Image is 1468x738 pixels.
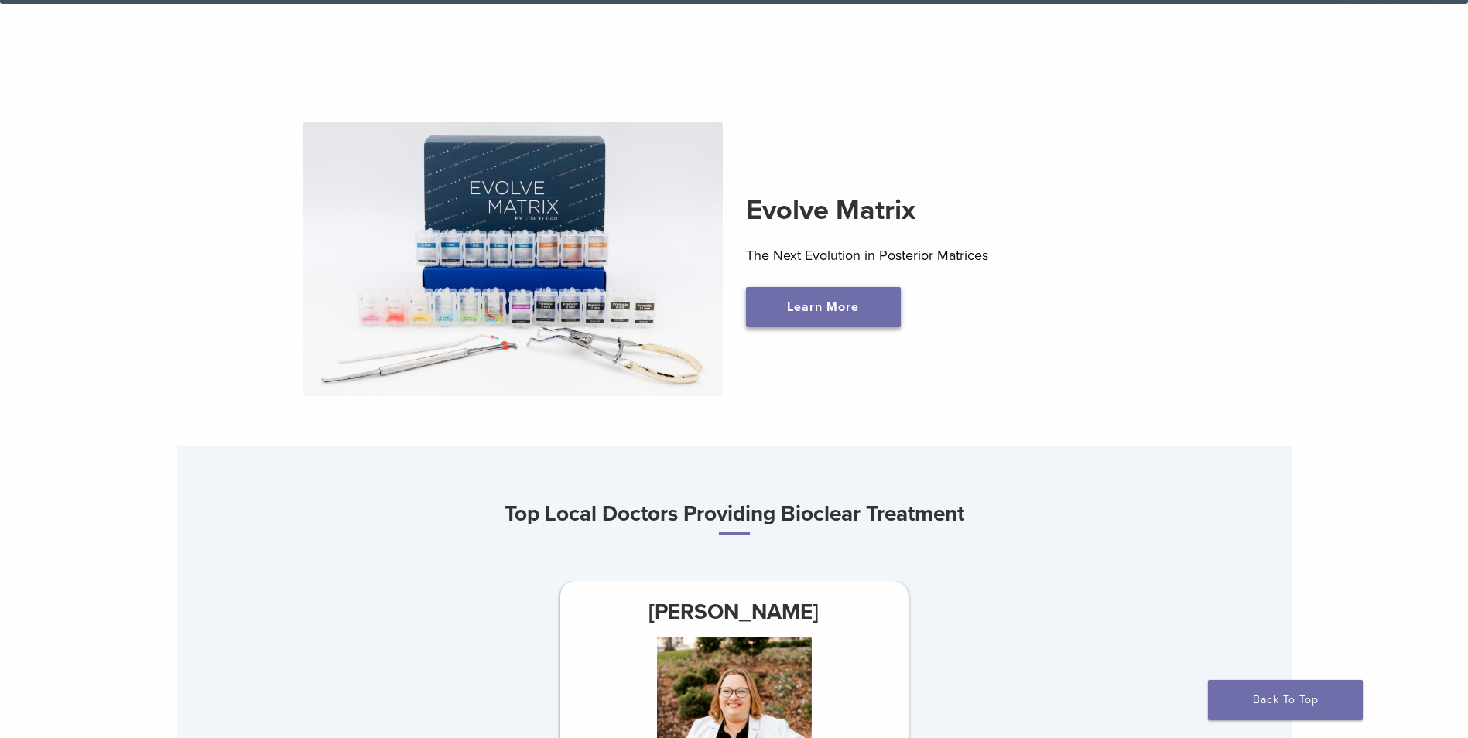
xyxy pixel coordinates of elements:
[746,192,1166,229] h2: Evolve Matrix
[746,287,901,327] a: Learn More
[746,244,1166,267] p: The Next Evolution in Posterior Matrices
[177,495,1292,535] h3: Top Local Doctors Providing Bioclear Treatment
[1208,680,1363,720] a: Back To Top
[559,593,908,630] h3: [PERSON_NAME]
[303,122,723,396] img: Evolve Matrix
